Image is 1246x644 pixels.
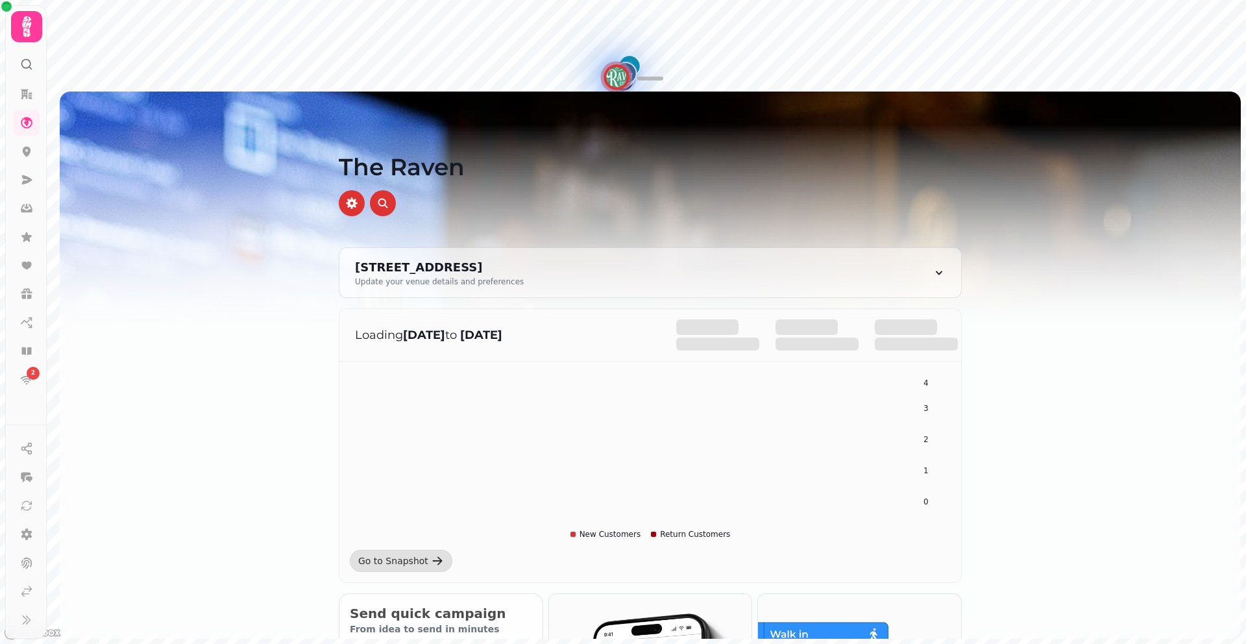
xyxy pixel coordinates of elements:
[355,277,524,287] div: Update your venue details and preferences
[14,367,40,393] a: 2
[606,67,627,88] button: The Raven
[350,604,532,623] h2: Send quick campaign
[570,529,641,539] div: New Customers
[358,554,428,567] div: Go to Snapshot
[923,466,929,475] tspan: 1
[615,63,636,88] div: Map marker
[350,550,452,572] a: Go to Snapshot
[60,92,1241,416] img: Background
[403,328,445,342] strong: [DATE]
[31,369,35,378] span: 2
[4,625,61,640] a: Mapbox logo
[606,67,627,92] div: Map marker
[923,497,929,506] tspan: 0
[923,435,929,444] tspan: 2
[615,63,636,84] button: The Saint
[460,328,502,342] strong: [DATE]
[355,258,524,277] div: [STREET_ADDRESS]
[619,56,640,80] div: Map marker
[355,326,650,344] p: Loading to
[350,623,532,636] p: From idea to send in minutes
[619,56,640,77] button: Spiritualist Aberdeen
[923,378,929,388] tspan: 4
[1215,97,1236,118] button: Close drawer
[339,123,962,180] h1: The Raven
[651,529,730,539] div: Return Customers
[923,404,929,413] tspan: 3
